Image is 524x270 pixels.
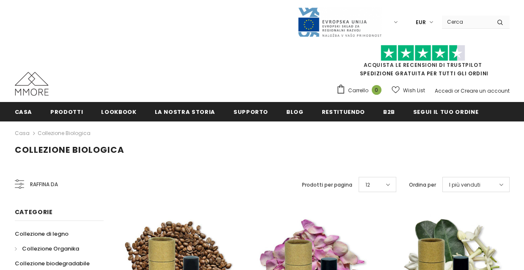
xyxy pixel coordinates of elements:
span: Carrello [348,86,368,95]
span: Wish List [403,86,425,95]
a: Casa [15,102,33,121]
label: Ordina per [409,181,436,189]
a: Prodotti [50,102,83,121]
a: La nostra storia [155,102,215,121]
a: supporto [233,102,268,121]
a: Casa [15,128,30,138]
a: Lookbook [101,102,136,121]
img: Casi MMORE [15,72,49,96]
span: supporto [233,108,268,116]
a: Collezione di legno [15,226,69,241]
span: I più venduti [449,181,480,189]
label: Prodotti per pagina [302,181,352,189]
span: Prodotti [50,108,83,116]
a: Collezione Organika [15,241,79,256]
span: La nostra storia [155,108,215,116]
span: Casa [15,108,33,116]
a: Acquista le recensioni di TrustPilot [364,61,482,69]
span: Categorie [15,208,53,216]
span: B2B [383,108,395,116]
span: EUR [416,18,426,27]
span: 12 [365,181,370,189]
span: Restituendo [322,108,365,116]
span: SPEDIZIONE GRATUITA PER TUTTI GLI ORDINI [336,49,510,77]
a: Wish List [392,83,425,98]
a: Carrello 0 [336,84,386,97]
a: B2B [383,102,395,121]
input: Search Site [442,16,491,28]
a: Blog [286,102,304,121]
a: Javni Razpis [297,18,382,25]
span: 0 [372,85,381,95]
span: Raffina da [30,180,58,189]
span: Collezione biodegradabile [15,259,90,267]
span: Collezione di legno [15,230,69,238]
a: Restituendo [322,102,365,121]
a: Creare un account [461,87,510,94]
span: Segui il tuo ordine [413,108,478,116]
img: Javni Razpis [297,7,382,38]
span: or [454,87,459,94]
span: Blog [286,108,304,116]
span: Collezione biologica [15,144,124,156]
a: Accedi [435,87,453,94]
img: Fidati di Pilot Stars [381,45,465,61]
a: Segui il tuo ordine [413,102,478,121]
span: Lookbook [101,108,136,116]
span: Collezione Organika [22,245,79,253]
a: Collezione biologica [38,129,91,137]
